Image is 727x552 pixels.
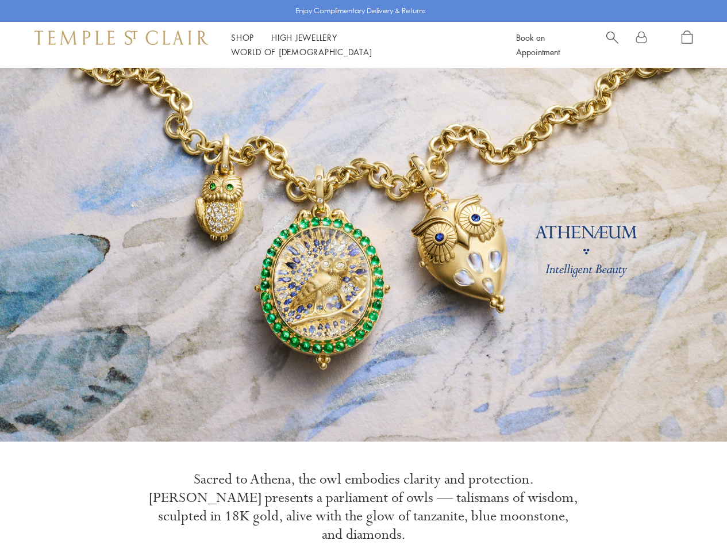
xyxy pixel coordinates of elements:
[606,30,618,59] a: Search
[148,470,579,544] p: Sacred to Athena, the owl embodies clarity and protection. [PERSON_NAME] presents a parliament of...
[271,32,337,43] a: High JewelleryHigh Jewellery
[682,30,693,59] a: Open Shopping Bag
[231,30,490,59] nav: Main navigation
[295,5,426,17] p: Enjoy Complimentary Delivery & Returns
[231,32,254,43] a: ShopShop
[34,30,208,44] img: Temple St. Clair
[231,46,372,57] a: World of [DEMOGRAPHIC_DATA]World of [DEMOGRAPHIC_DATA]
[516,32,560,57] a: Book an Appointment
